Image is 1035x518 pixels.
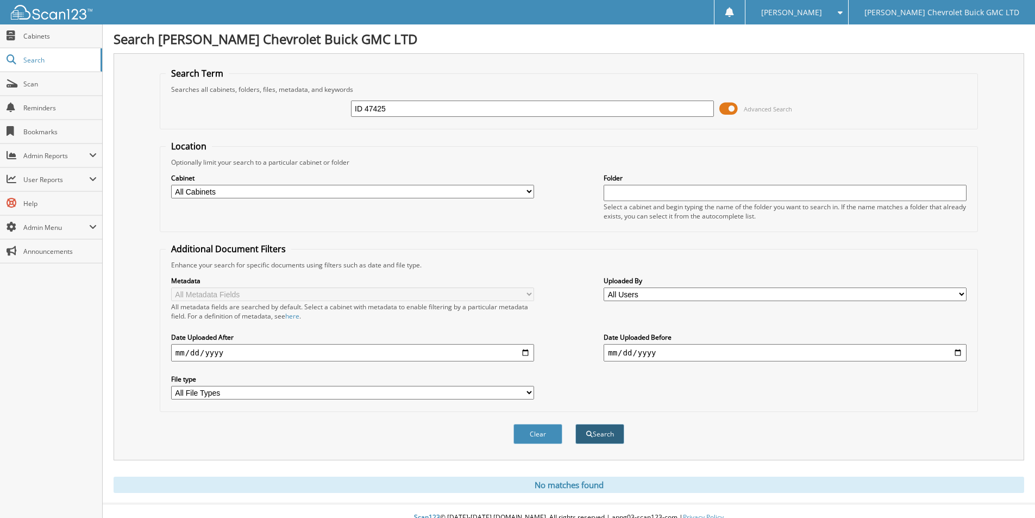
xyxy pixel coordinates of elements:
span: Admin Menu [23,223,89,232]
div: No matches found [114,477,1024,493]
span: Scan [23,79,97,89]
label: Folder [604,173,967,183]
legend: Search Term [166,67,229,79]
span: Announcements [23,247,97,256]
legend: Location [166,140,212,152]
span: Bookmarks [23,127,97,136]
button: Clear [513,424,562,444]
label: Date Uploaded Before [604,333,967,342]
div: Select a cabinet and begin typing the name of the folder you want to search in. If the name match... [604,202,967,221]
label: Cabinet [171,173,534,183]
input: end [604,344,967,361]
span: Reminders [23,103,97,113]
span: [PERSON_NAME] Chevrolet Buick GMC LTD [864,9,1019,16]
div: Optionally limit your search to a particular cabinet or folder [166,158,972,167]
a: here [285,311,299,321]
legend: Additional Document Filters [166,243,291,255]
div: All metadata fields are searched by default. Select a cabinet with metadata to enable filtering b... [171,302,534,321]
span: Search [23,55,95,65]
span: Admin Reports [23,151,89,160]
span: Cabinets [23,32,97,41]
span: Advanced Search [744,105,792,113]
span: User Reports [23,175,89,184]
img: scan123-logo-white.svg [11,5,92,20]
div: Searches all cabinets, folders, files, metadata, and keywords [166,85,972,94]
label: Metadata [171,276,534,285]
iframe: Chat Widget [981,466,1035,518]
label: Date Uploaded After [171,333,534,342]
span: [PERSON_NAME] [761,9,822,16]
label: File type [171,375,534,384]
input: start [171,344,534,361]
button: Search [575,424,624,444]
label: Uploaded By [604,276,967,285]
h1: Search [PERSON_NAME] Chevrolet Buick GMC LTD [114,30,1024,48]
div: Enhance your search for specific documents using filters such as date and file type. [166,260,972,270]
span: Help [23,199,97,208]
